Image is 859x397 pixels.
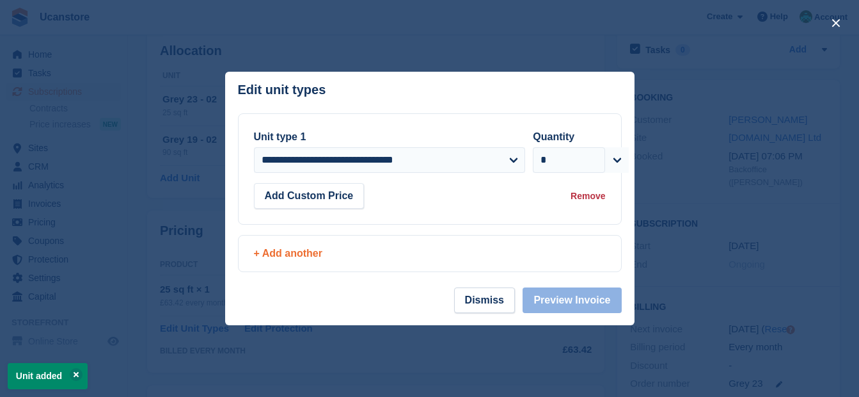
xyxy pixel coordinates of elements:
button: Dismiss [454,288,515,313]
div: + Add another [254,246,606,261]
label: Unit type 1 [254,131,306,142]
a: + Add another [238,235,622,272]
button: Preview Invoice [523,288,621,313]
div: Remove [571,190,605,203]
p: Edit unit types [238,83,326,97]
button: Add Custom Price [254,183,365,209]
button: close [826,13,846,33]
p: Unit added [8,363,88,389]
label: Quantity [533,131,574,142]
